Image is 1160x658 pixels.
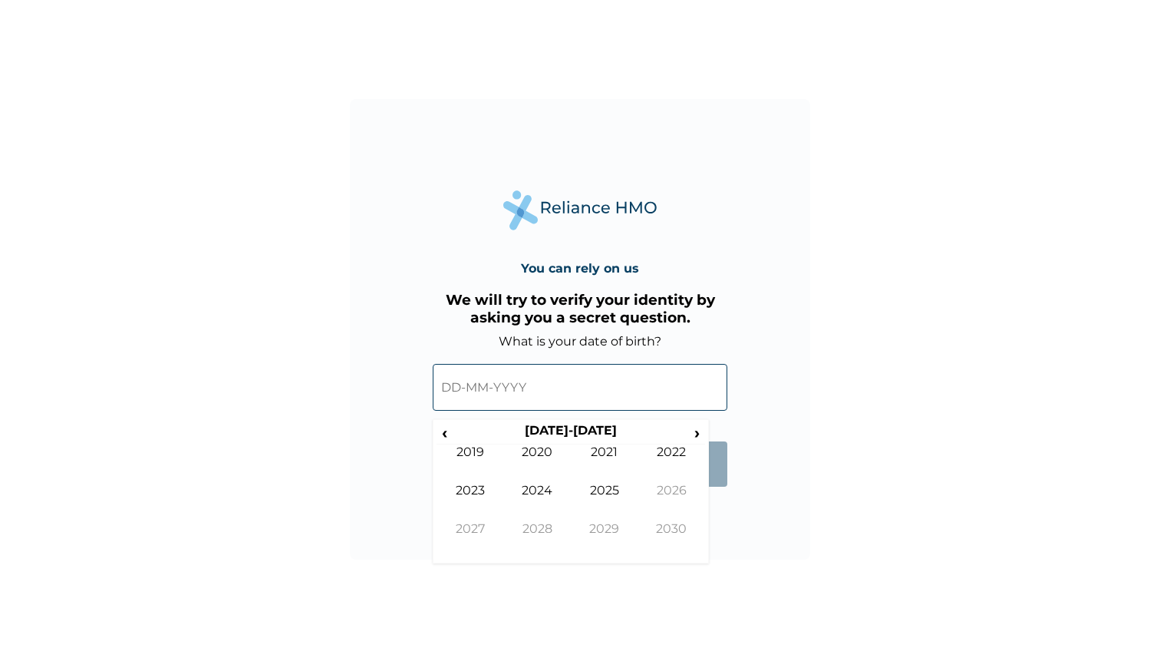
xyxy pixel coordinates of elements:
td: 2029 [571,521,638,560]
td: 2019 [437,445,504,483]
td: 2020 [504,445,572,483]
span: ‹ [437,423,453,442]
td: 2021 [571,445,638,483]
img: Reliance Health's Logo [503,190,657,230]
label: What is your date of birth? [499,334,661,349]
th: [DATE]-[DATE] [453,423,688,445]
td: 2025 [571,483,638,521]
h3: We will try to verify your identity by asking you a secret question. [433,291,727,326]
td: 2026 [638,483,706,521]
input: DD-MM-YYYY [433,364,727,411]
td: 2030 [638,521,706,560]
span: › [689,423,706,442]
td: 2024 [504,483,572,521]
td: 2022 [638,445,706,483]
td: 2027 [437,521,504,560]
td: 2028 [504,521,572,560]
h4: You can rely on us [521,261,639,276]
td: 2023 [437,483,504,521]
